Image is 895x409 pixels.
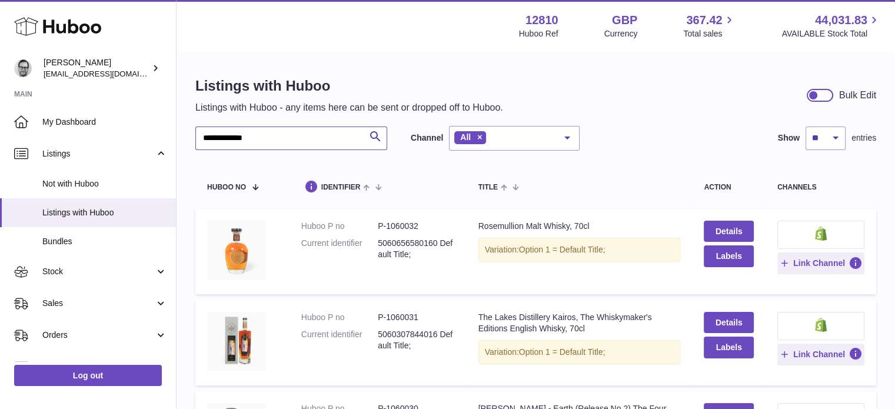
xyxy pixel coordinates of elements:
[195,77,503,95] h1: Listings with Huboo
[704,245,753,267] button: Labels
[42,266,155,277] span: Stock
[519,347,605,357] span: Option 1 = Default Title;
[815,12,867,28] span: 44,031.83
[781,28,881,39] span: AVAILABLE Stock Total
[42,236,167,247] span: Bundles
[44,57,149,79] div: [PERSON_NAME]
[195,101,503,114] p: Listings with Huboo - any items here can be sent or dropped off to Huboo.
[378,312,454,323] dd: P-1060031
[519,245,605,254] span: Option 1 = Default Title;
[815,227,827,241] img: shopify-small.png
[42,361,167,373] span: Usage
[683,12,736,39] a: 367.42 Total sales
[777,184,864,191] div: channels
[42,117,167,128] span: My Dashboard
[378,238,454,260] dd: 5060656580160 Default Title;
[686,12,722,28] span: 367.42
[815,318,827,332] img: shopify-small.png
[42,148,155,159] span: Listings
[42,178,167,189] span: Not with Huboo
[42,298,155,309] span: Sales
[321,184,361,191] span: identifier
[704,312,753,333] a: Details
[301,238,378,260] dt: Current identifier
[683,28,736,39] span: Total sales
[301,221,378,232] dt: Huboo P no
[14,59,32,77] img: internalAdmin-12810@internal.huboo.com
[207,312,266,371] img: The Lakes Distillery Kairos, The Whiskymaker's Editions English Whisky, 70cl
[778,132,800,144] label: Show
[525,12,558,28] strong: 12810
[301,312,378,323] dt: Huboo P no
[704,221,753,242] a: Details
[781,12,881,39] a: 44,031.83 AVAILABLE Stock Total
[777,252,864,274] button: Link Channel
[207,221,266,280] img: Rosemullion Malt Whisky, 70cl
[478,184,498,191] span: title
[207,184,246,191] span: Huboo no
[44,69,173,78] span: [EMAIL_ADDRESS][DOMAIN_NAME]
[378,329,454,351] dd: 5060307844016 Default Title;
[793,258,845,268] span: Link Channel
[42,330,155,341] span: Orders
[478,340,681,364] div: Variation:
[478,312,681,334] div: The Lakes Distillery Kairos, The Whiskymaker's Editions English Whisky, 70cl
[478,238,681,262] div: Variation:
[793,349,845,360] span: Link Channel
[851,132,876,144] span: entries
[14,365,162,386] a: Log out
[612,12,637,28] strong: GBP
[519,28,558,39] div: Huboo Ref
[839,89,876,102] div: Bulk Edit
[411,132,443,144] label: Channel
[777,344,864,365] button: Link Channel
[704,184,753,191] div: action
[42,207,167,218] span: Listings with Huboo
[460,132,471,142] span: All
[604,28,638,39] div: Currency
[378,221,454,232] dd: P-1060032
[704,337,753,358] button: Labels
[301,329,378,351] dt: Current identifier
[478,221,681,232] div: Rosemullion Malt Whisky, 70cl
